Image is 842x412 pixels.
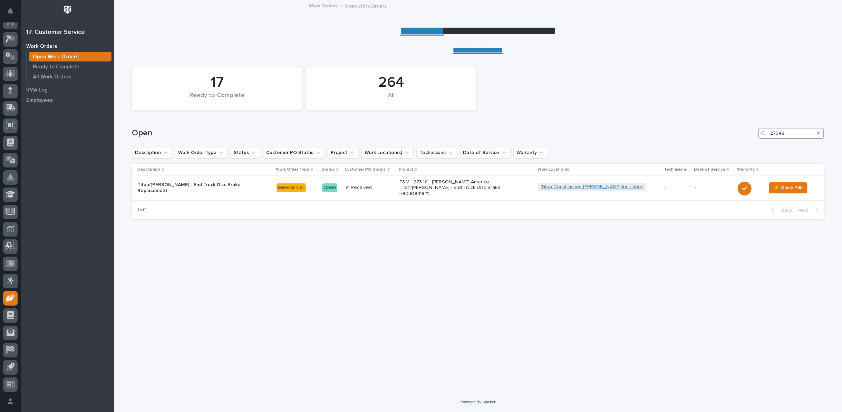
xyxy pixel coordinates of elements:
[61,3,74,16] img: Workspace Logo
[538,166,571,173] p: Work Location(s)
[33,64,79,70] p: Ready to Complete
[231,147,260,158] button: Status
[309,1,337,9] a: Work Orders
[132,147,172,158] button: Description
[345,166,386,173] p: Customer PO Status
[346,185,394,191] p: ✔ Received
[21,85,114,95] a: RMA Log
[27,52,114,61] a: Open Work Orders
[737,166,755,173] p: Warranty
[26,97,53,104] p: Employees
[21,41,114,51] a: Work Orders
[137,182,258,194] p: Titan/[PERSON_NAME] - End Truck Disc Brake Replacement
[695,185,733,191] p: -
[769,182,807,193] button: ⚡ Quick Edit
[321,166,335,173] p: Status
[276,166,309,173] p: Work Order Type
[26,44,57,50] p: Work Orders
[175,147,228,158] button: Work Order Type
[263,147,325,158] button: Customer PO Status
[26,29,85,36] div: 17. Customer Service
[328,147,359,158] button: Project
[460,147,511,158] button: Date of Service
[132,176,824,200] tr: Titan/[PERSON_NAME] - End Truck Disc Brake ReplacementService CallOpen✔ ReceivedT&M - 27348 - [PE...
[361,147,414,158] button: Work Location(s)
[399,179,520,197] p: T&M - 27348 - [PERSON_NAME] America - Titan/[PERSON_NAME] - End Truck Disc Brake Replacement
[132,128,756,138] h1: Open
[26,87,48,93] p: RMA Log
[416,147,457,158] button: Technicians
[694,166,725,173] p: Date of Service
[664,166,687,173] p: Technicians
[137,166,160,173] p: Description
[144,92,291,106] div: Ready to Complete
[9,8,18,19] div: Notifications
[3,4,18,19] button: Notifications
[766,207,795,213] button: Back
[773,184,803,192] span: ⚡ Quick Edit
[27,62,114,71] a: Ready to Complete
[758,128,824,139] input: Search
[513,147,548,158] button: Warranty
[461,400,495,404] a: Powered By Stacker
[21,95,114,105] a: Employees
[277,183,306,192] div: Service Call
[27,72,114,82] a: All Work Orders
[777,207,792,213] span: Back
[797,207,813,213] span: Next
[318,74,465,91] div: 264
[144,74,291,91] div: 17
[541,184,643,190] a: Titan Construction [PERSON_NAME] Industries
[33,74,71,80] p: All Work Orders
[795,207,824,213] button: Next
[318,92,465,106] div: All
[33,54,79,60] p: Open Work Orders
[665,185,689,191] p: -
[399,166,413,173] p: Project
[345,2,387,9] p: Open Work Orders
[132,202,152,219] p: 1 of 1
[322,183,337,192] div: Open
